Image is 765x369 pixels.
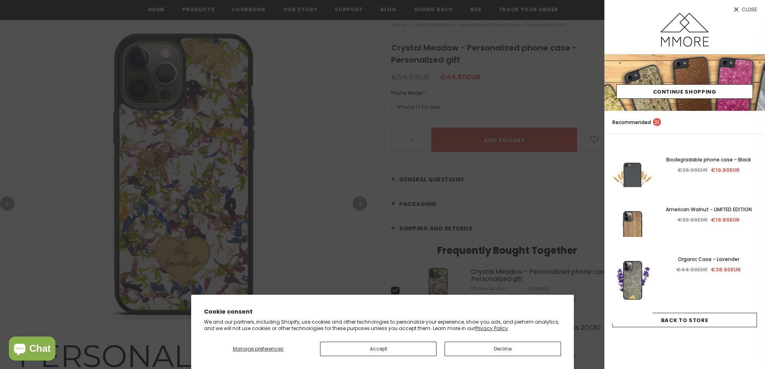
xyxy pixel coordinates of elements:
a: Back To Store [612,313,757,327]
span: €26.90EUR [678,216,708,224]
span: €44.90EUR [677,266,708,273]
a: Continue Shopping [616,84,753,99]
inbox-online-store-chat: Shopify online store chat [6,336,58,363]
p: Recommended [612,118,661,126]
h2: Cookie consent [204,308,561,316]
p: We and our partners, including Shopify, use cookies and other technologies to personalize your ex... [204,319,561,331]
button: Manage preferences [204,342,312,356]
span: €26.90EUR [678,166,708,174]
a: search [749,118,757,126]
span: Biodegradable phone case - Black [667,156,751,163]
span: Manage preferences [233,345,284,352]
a: Privacy Policy [475,325,508,332]
span: American Walnut - LIMITED EDITION [666,206,752,213]
span: €19.80EUR [711,166,740,174]
button: Decline [445,342,561,356]
button: Accept [320,342,437,356]
span: €19.80EUR [711,216,740,224]
span: 21 [653,118,661,126]
span: €38.90EUR [711,266,741,273]
a: Organic Case - Lavender [661,255,757,264]
a: Biodegradable phone case - Black [661,155,757,164]
span: Close [742,7,757,12]
span: Organic Case - Lavender [678,256,740,263]
a: American Walnut - LIMITED EDITION [661,205,757,214]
